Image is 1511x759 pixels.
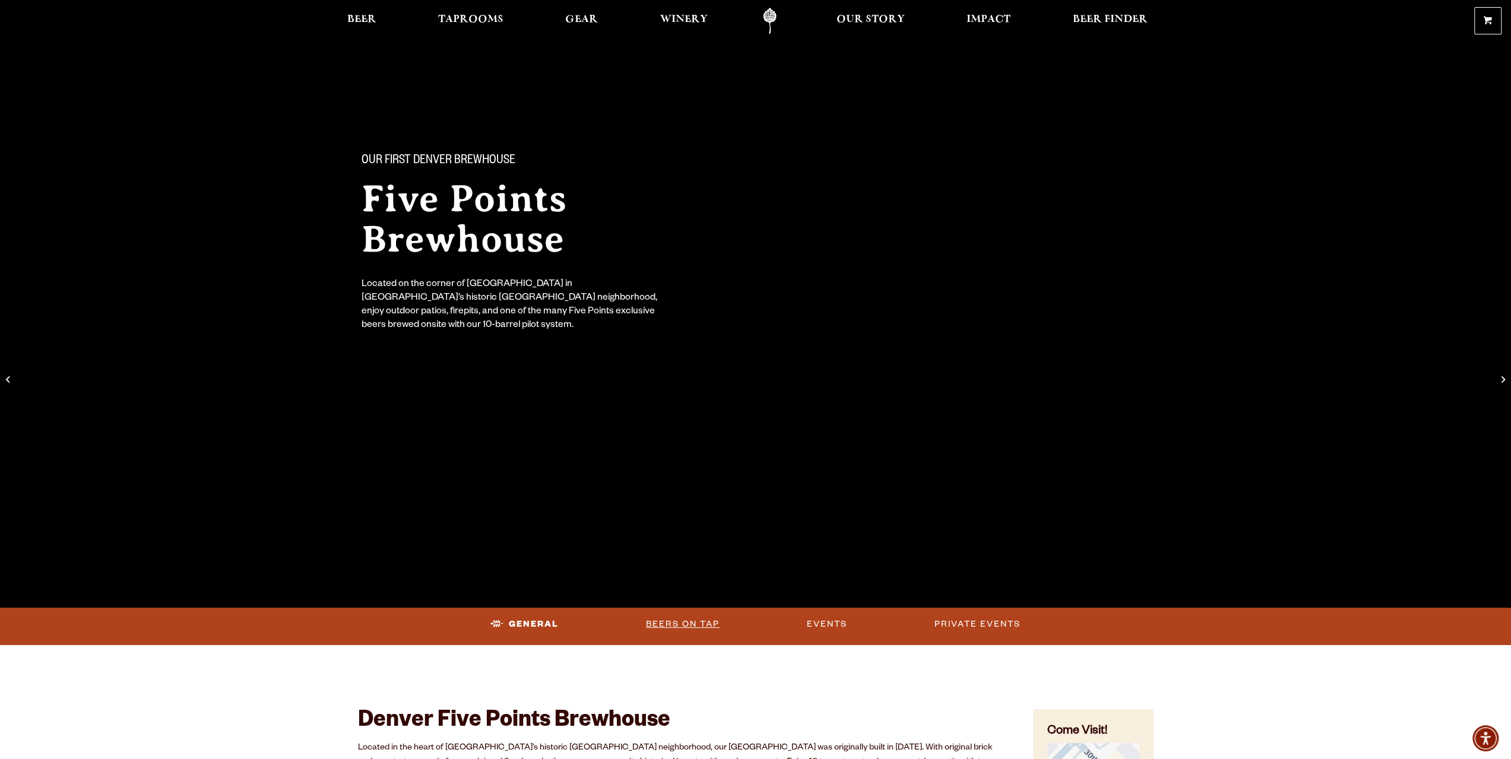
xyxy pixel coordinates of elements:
a: Beer [340,8,384,34]
a: Taprooms [430,8,511,34]
a: Our Story [829,8,913,34]
div: Located on the corner of [GEOGRAPHIC_DATA] in [GEOGRAPHIC_DATA]’s historic [GEOGRAPHIC_DATA] neig... [362,278,666,333]
span: Our First Denver Brewhouse [362,154,515,169]
a: Odell Home [747,8,792,34]
div: Accessibility Menu [1472,725,1499,751]
a: Beer Finder [1065,8,1155,34]
a: Impact [959,8,1018,34]
h2: Denver Five Points Brewhouse [358,709,1004,735]
a: Winery [652,8,715,34]
h4: Come Visit! [1047,723,1139,741]
span: Our Story [837,15,905,24]
span: Impact [967,15,1010,24]
a: General [486,611,563,638]
a: Gear [557,8,606,34]
h2: Five Points Brewhouse [362,179,732,259]
span: Taprooms [438,15,503,24]
span: Beer [347,15,376,24]
span: Winery [660,15,708,24]
a: Beers on Tap [641,611,724,638]
a: Private Events [930,611,1025,638]
span: Gear [565,15,598,24]
span: Beer Finder [1072,15,1147,24]
a: Events [802,611,852,638]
